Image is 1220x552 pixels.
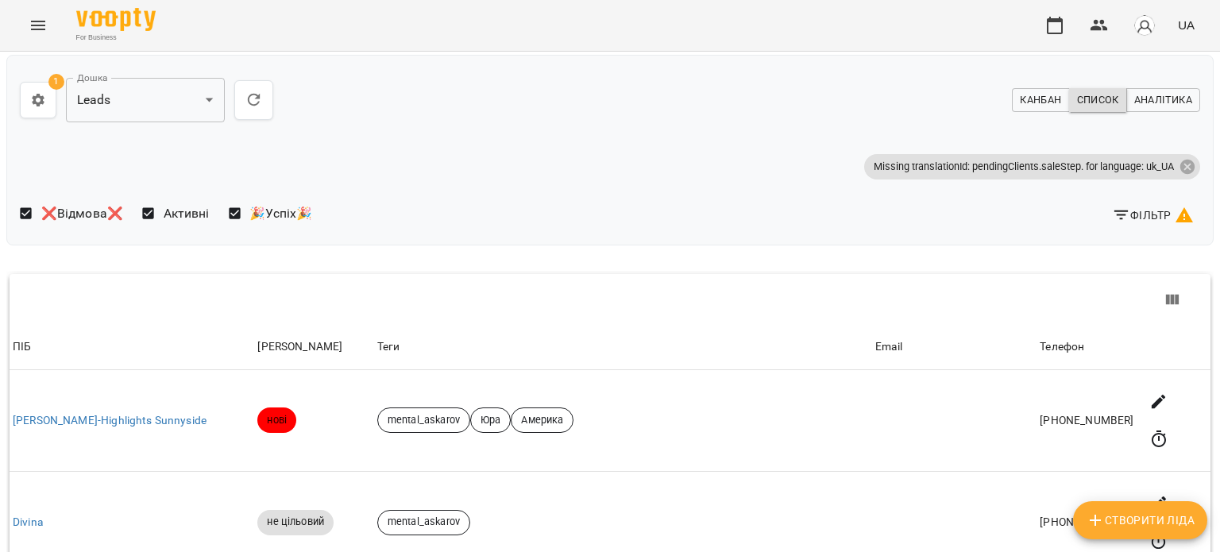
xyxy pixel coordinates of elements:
[257,510,334,535] div: не цільовий
[257,515,334,529] span: не цільовий
[10,274,1210,325] div: Table Toolbar
[1037,370,1137,472] td: [PHONE_NUMBER]
[19,6,57,44] button: Menu
[512,413,573,427] span: Америка
[1134,91,1192,109] span: Аналітика
[1012,88,1069,112] button: Канбан
[41,204,123,223] span: ❌Відмова❌
[378,515,469,529] span: mental_askarov
[1073,501,1207,539] button: Створити Ліда
[1106,201,1200,230] button: Фільтр
[48,74,64,90] span: 1
[378,413,469,427] span: mental_askarov
[1077,91,1119,109] span: Список
[257,413,296,427] span: нові
[1112,206,1194,225] span: Фільтр
[76,8,156,31] img: Voopty Logo
[1178,17,1195,33] span: UA
[13,338,251,357] div: ПІБ
[864,160,1183,174] span: Missing translationId: pendingClients.saleStep. for language: uk_UA
[13,414,207,427] a: [PERSON_NAME]-Highlights Sunnyside
[66,78,225,122] div: Leads
[257,407,296,433] div: нові
[1172,10,1201,40] button: UA
[1133,14,1156,37] img: avatar_s.png
[377,338,869,357] div: Теги
[249,204,312,223] span: 🎉Успіх🎉
[875,338,1033,357] div: Email
[13,515,43,528] a: Divina
[164,204,210,223] span: Активні
[1069,88,1127,112] button: Список
[1153,281,1191,319] button: View Columns
[1086,511,1195,530] span: Створити Ліда
[257,338,371,357] div: [PERSON_NAME]
[1040,338,1133,357] div: Телефон
[864,154,1200,179] div: Missing translationId: pendingClients.saleStep. for language: uk_UA
[471,413,510,427] span: Юра
[76,33,156,43] span: For Business
[1126,88,1200,112] button: Аналітика
[1020,91,1061,109] span: Канбан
